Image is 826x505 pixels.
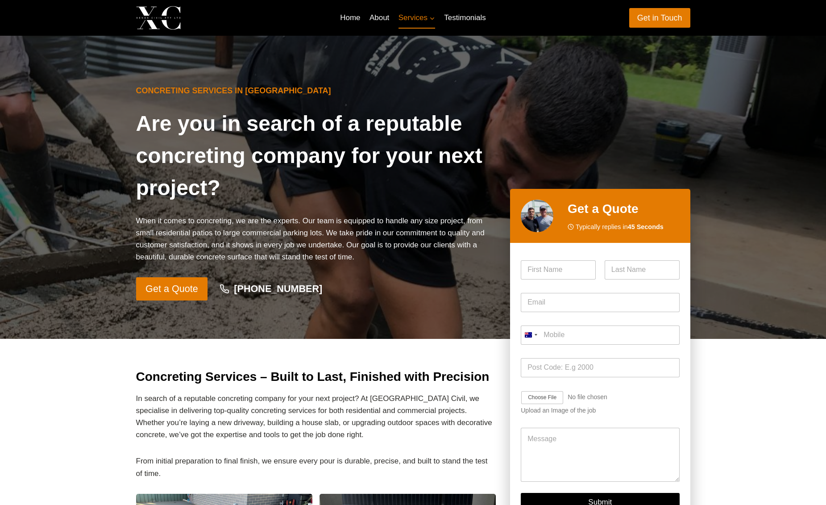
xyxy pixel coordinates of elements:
[440,7,490,29] a: Testimonials
[136,6,181,29] img: Xenos Civil
[576,222,664,232] span: Typically replies in
[629,8,690,27] a: Get in Touch
[188,11,251,25] p: Xenos Civil
[365,7,394,29] a: About
[521,358,679,377] input: Post Code: E.g 2000
[136,85,496,97] h6: Concreting Services in [GEOGRAPHIC_DATA]
[136,455,496,479] p: From initial preparation to final finish, we ensure every pour is durable, precise, and built to ...
[145,281,198,297] span: Get a Quote
[521,326,679,345] input: Mobile
[136,215,496,263] p: When it comes to concreting, we are the experts. Our team is equipped to handle any size project,...
[136,6,251,29] a: Xenos Civil
[398,12,435,24] span: Services
[234,283,322,294] strong: [PHONE_NUMBER]
[521,326,540,345] button: Selected country
[336,7,490,29] nav: Primary Navigation
[605,260,680,280] input: Last Name
[136,277,208,300] a: Get a Quote
[136,392,496,441] p: In search of a reputable concreting company for your next project? At [GEOGRAPHIC_DATA] Civil, we...
[568,200,680,218] h2: Get a Quote
[211,279,331,299] a: [PHONE_NUMBER]
[628,223,664,230] strong: 45 Seconds
[136,367,496,386] h2: Concreting Services – Built to Last, Finished with Precision
[521,407,679,414] div: Upload an Image of the job
[521,293,679,312] input: Email
[521,260,596,280] input: First Name
[136,108,496,204] h1: Are you in search of a reputable concreting company for your next project?
[394,7,440,29] a: Services
[336,7,365,29] a: Home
